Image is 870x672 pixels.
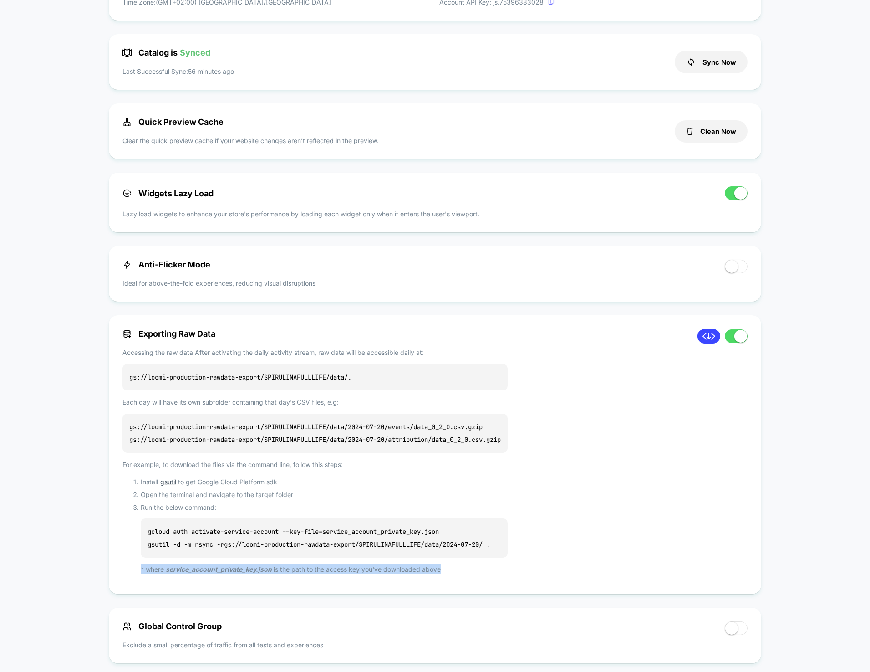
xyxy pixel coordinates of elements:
[122,48,210,57] span: Catalog is
[141,564,508,574] p: * where is the path to the access key you've downloaded above
[141,476,508,488] li: Install to get Google Cloud Platform sdk
[122,414,508,453] p: gs://loomi-production-rawdata-export/SPIRULINAFULLLIFE/data/2024-07-20/events/data_0_2_0.csv.gzip...
[180,48,210,57] span: Synced
[675,120,748,143] button: Clean Now
[122,397,508,407] p: Each day will have its own subfolder containing that day's CSV files, e.g:
[122,136,379,145] p: Clear the quick preview cache if your website changes aren’t reflected in the preview.
[122,189,214,198] span: Widgets Lazy Load
[122,348,508,357] p: Accessing the raw data After activating the daily activity stream, raw data will be accessible da...
[122,117,224,127] span: Quick Preview Cache
[141,501,508,574] li: Run the below command:
[166,565,272,573] i: service_account_private_key.json
[122,460,508,574] p: For example, to download the files via the command line, follow this steps:
[160,478,176,486] a: gsutil
[675,51,748,73] button: Sync Now
[122,209,748,219] p: Lazy load widgets to enhance your store's performance by loading each widget only when it enters ...
[122,67,234,76] p: Last Successful Sync: 56 minutes ago
[141,488,508,501] li: Open the terminal and navigate to the target folder
[122,260,210,269] span: Anti-Flicker Mode
[141,518,508,558] p: gcloud auth activate-service-account --key-file=service_account_private_key.json gsutil -d -m rsy...
[122,621,222,631] span: Global Control Group
[122,364,508,390] p: gs://loomi-production-rawdata-export/SPIRULINAFULLLIFE/data/ .
[122,640,323,650] p: Exclude a small percentage of traffic from all tests and experiences
[122,329,215,339] span: Exporting Raw Data
[122,278,315,288] p: Ideal for above-the-fold experiences, reducing visual disruptions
